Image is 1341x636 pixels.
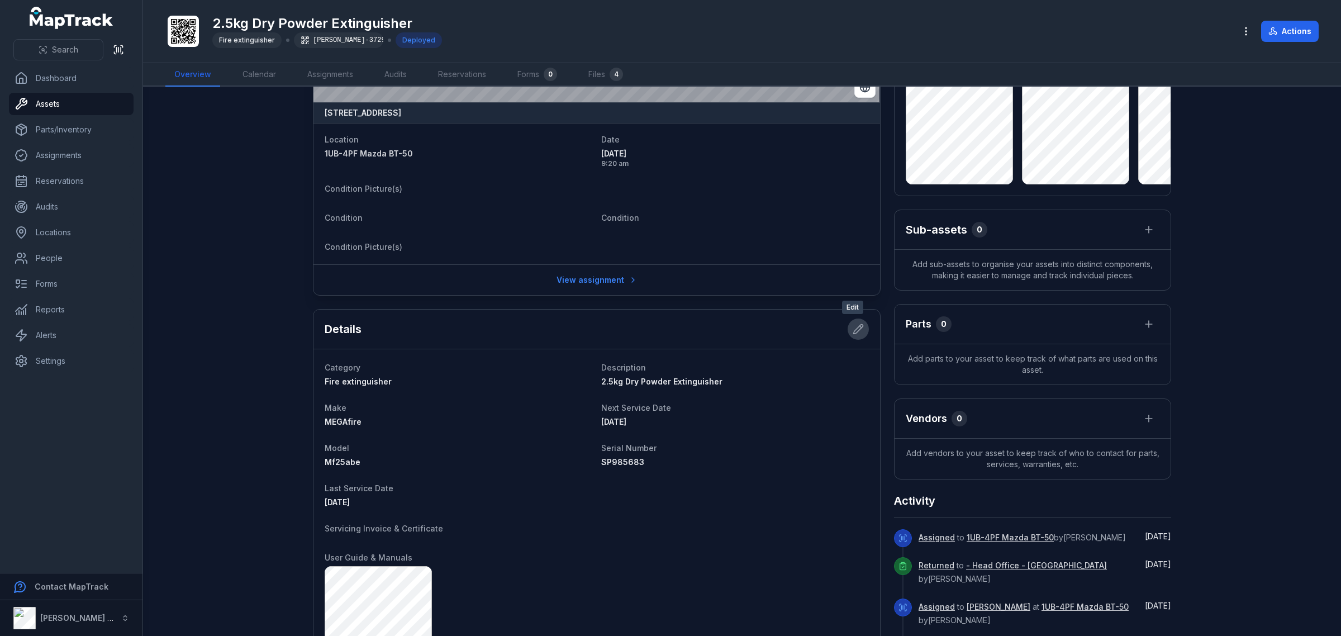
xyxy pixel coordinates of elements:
[325,148,592,159] a: 1UB-4PF Mazda BT-50
[325,184,402,193] span: Condition Picture(s)
[9,247,134,269] a: People
[601,135,620,144] span: Date
[165,63,220,87] a: Overview
[967,601,1030,613] a: [PERSON_NAME]
[601,443,657,453] span: Serial Number
[966,560,1107,571] a: - Head Office - [GEOGRAPHIC_DATA]
[579,63,632,87] a: Files4
[9,298,134,321] a: Reports
[9,93,134,115] a: Assets
[9,67,134,89] a: Dashboard
[13,39,103,60] button: Search
[894,493,935,509] h2: Activity
[35,582,108,591] strong: Contact MapTrack
[429,63,495,87] a: Reservations
[9,196,134,218] a: Audits
[9,144,134,167] a: Assignments
[895,250,1171,290] span: Add sub-assets to organise your assets into distinct components, making it easier to manage and t...
[895,344,1171,385] span: Add parts to your asset to keep track of what parts are used on this asset.
[601,417,626,426] time: 3/22/2026, 12:00:00 AM
[906,222,967,238] h2: Sub-assets
[549,269,645,291] a: View assignment
[325,149,413,158] span: 1UB-4PF Mazda BT-50
[325,242,402,251] span: Condition Picture(s)
[1145,601,1171,610] time: 9/30/2025, 8:07:24 AM
[919,602,1129,625] span: to at by [PERSON_NAME]
[919,601,955,613] a: Assigned
[9,350,134,372] a: Settings
[601,377,722,386] span: 2.5kg Dry Powder Extinguisher
[325,497,350,507] span: [DATE]
[294,32,383,48] div: [PERSON_NAME]-3729
[375,63,416,87] a: Audits
[325,377,392,386] span: Fire extinguisher
[325,457,360,467] span: Mf25abe
[1145,559,1171,569] span: [DATE]
[325,443,349,453] span: Model
[601,417,626,426] span: [DATE]
[212,15,442,32] h1: 2.5kg Dry Powder Extinguisher
[325,363,360,372] span: Category
[508,63,566,87] a: Forms0
[601,148,869,159] span: [DATE]
[601,363,646,372] span: Description
[919,533,1126,542] span: to by [PERSON_NAME]
[30,7,113,29] a: MapTrack
[325,417,362,426] span: MEGAfire
[325,213,363,222] span: Condition
[601,159,869,168] span: 9:20 am
[854,77,876,98] button: Switch to Satellite View
[40,613,118,623] strong: [PERSON_NAME] Air
[895,439,1171,479] span: Add vendors to your asset to keep track of who to contact for parts, services, warranties, etc.
[325,135,359,144] span: Location
[52,44,78,55] span: Search
[919,560,954,571] a: Returned
[325,497,350,507] time: 9/22/2025, 12:00:00 AM
[601,457,644,467] span: SP985683
[396,32,442,48] div: Deployed
[9,324,134,347] a: Alerts
[298,63,362,87] a: Assignments
[9,170,134,192] a: Reservations
[234,63,285,87] a: Calendar
[1145,559,1171,569] time: 9/30/2025, 9:19:47 AM
[1261,21,1319,42] button: Actions
[906,316,931,332] h3: Parts
[972,222,987,238] div: 0
[325,483,393,493] span: Last Service Date
[219,36,275,44] span: Fire extinguisher
[325,403,346,412] span: Make
[919,561,1107,583] span: to by [PERSON_NAME]
[9,273,134,295] a: Forms
[544,68,557,81] div: 0
[967,532,1054,543] a: 1UB-4PF Mazda BT-50
[1042,601,1129,613] a: 1UB-4PF Mazda BT-50
[842,301,863,314] span: Edit
[601,148,869,168] time: 9/30/2025, 9:20:22 AM
[952,411,967,426] div: 0
[325,524,443,533] span: Servicing Invoice & Certificate
[325,107,401,118] strong: [STREET_ADDRESS]
[610,68,623,81] div: 4
[601,403,671,412] span: Next Service Date
[936,316,952,332] div: 0
[325,553,412,562] span: User Guide & Manuals
[919,532,955,543] a: Assigned
[9,221,134,244] a: Locations
[906,411,947,426] h3: Vendors
[1145,531,1171,541] time: 9/30/2025, 9:20:22 AM
[1145,601,1171,610] span: [DATE]
[9,118,134,141] a: Parts/Inventory
[1145,531,1171,541] span: [DATE]
[325,321,362,337] h2: Details
[601,213,639,222] span: Condition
